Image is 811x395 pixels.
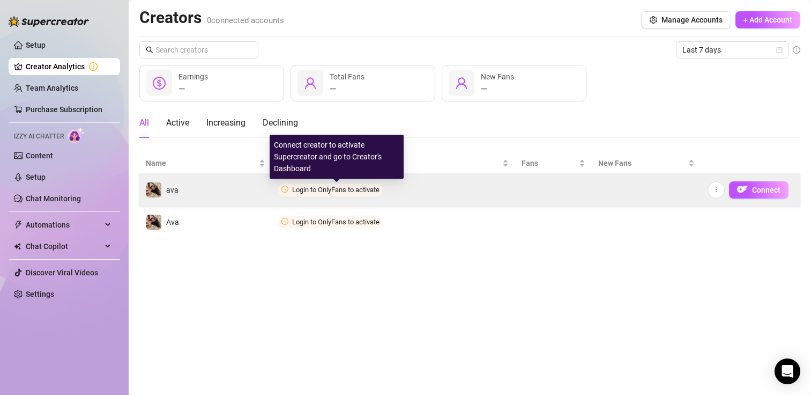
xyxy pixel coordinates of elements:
[26,58,111,75] a: Creator Analytics exclamation-circle
[9,16,89,27] img: logo-BBDzfeDw.svg
[481,72,514,81] span: New Fans
[598,157,686,169] span: New Fans
[281,186,288,193] span: clock-circle
[146,215,161,230] img: Ava
[146,46,153,54] span: search
[14,221,23,229] span: thunderbolt
[26,216,102,233] span: Automations
[139,116,149,129] div: All
[729,181,788,199] button: OFConnect
[737,184,748,195] img: OF
[166,116,189,129] div: Active
[178,72,208,81] span: Earnings
[139,153,272,174] th: Name
[146,157,257,169] span: Name
[178,83,208,96] div: —
[775,359,800,384] div: Open Intercom Messenger
[146,182,161,197] img: ava
[793,46,800,54] span: info-circle
[735,11,800,28] button: + Add Account
[304,77,317,90] span: user
[481,83,514,96] div: —
[522,157,576,169] span: Fans
[14,243,21,250] img: Chat Copilot
[155,44,243,56] input: Search creators
[26,268,98,277] a: Discover Viral Videos
[26,84,78,92] a: Team Analytics
[139,8,284,28] h2: Creators
[26,151,53,160] a: Content
[330,83,364,96] div: —
[743,16,792,24] span: + Add Account
[207,16,284,25] span: 0 connected accounts
[455,77,468,90] span: user
[166,218,179,226] span: Ava
[752,186,780,194] span: Connect
[330,72,364,81] span: Total Fans
[650,16,657,24] span: setting
[515,153,591,174] th: Fans
[263,116,298,129] div: Declining
[68,127,85,143] img: AI Chatter
[292,186,380,194] span: Login to OnlyFans to activate
[26,290,54,298] a: Settings
[776,47,783,53] span: calendar
[592,153,701,174] th: New Fans
[26,105,102,114] a: Purchase Subscription
[270,135,404,179] div: Connect creator to activate Supercreator and go to Creator's Dashboard
[14,131,64,142] span: Izzy AI Chatter
[292,218,380,226] span: Login to OnlyFans to activate
[641,11,731,28] button: Manage Accounts
[26,173,46,181] a: Setup
[26,238,102,255] span: Chat Copilot
[712,186,720,193] span: more
[661,16,723,24] span: Manage Accounts
[153,77,166,90] span: dollar-circle
[26,41,46,49] a: Setup
[682,42,782,58] span: Last 7 days
[281,218,288,225] span: clock-circle
[166,186,178,194] span: ava
[26,194,81,203] a: Chat Monitoring
[206,116,245,129] div: Increasing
